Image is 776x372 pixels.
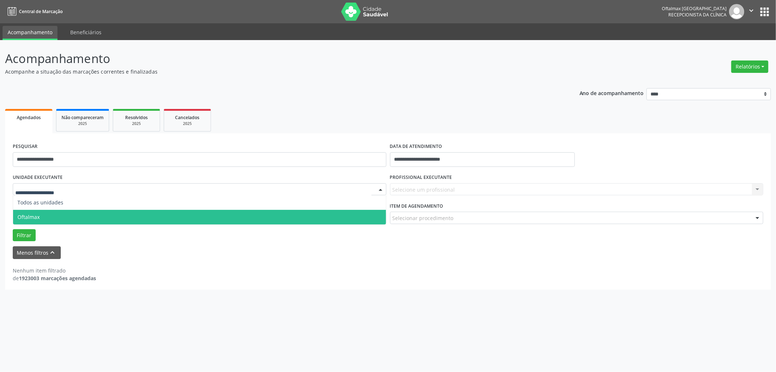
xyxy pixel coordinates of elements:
[393,214,454,222] span: Selecionar procedimento
[5,68,541,75] p: Acompanhe a situação das marcações correntes e finalizadas
[17,114,41,121] span: Agendados
[390,141,442,152] label: DATA DE ATENDIMENTO
[668,12,727,18] span: Recepcionista da clínica
[19,8,63,15] span: Central de Marcação
[65,26,107,39] a: Beneficiários
[17,199,63,206] span: Todos as unidades
[662,5,727,12] div: Oftalmax [GEOGRAPHIC_DATA]
[61,121,104,126] div: 2025
[13,172,63,183] label: UNIDADE EXECUTANTE
[729,4,744,19] img: img
[758,5,771,18] button: apps
[731,60,768,73] button: Relatórios
[390,200,443,212] label: Item de agendamento
[580,88,644,97] p: Ano de acompanhamento
[747,7,755,15] i: 
[169,121,206,126] div: 2025
[13,229,36,242] button: Filtrar
[5,50,541,68] p: Acompanhamento
[17,214,40,220] span: Oftalmax
[118,121,155,126] div: 2025
[49,248,57,257] i: keyboard_arrow_up
[19,275,96,282] strong: 1923003 marcações agendadas
[125,114,148,121] span: Resolvidos
[13,141,37,152] label: PESQUISAR
[3,26,57,40] a: Acompanhamento
[13,267,96,274] div: Nenhum item filtrado
[175,114,200,121] span: Cancelados
[61,114,104,121] span: Não compareceram
[13,274,96,282] div: de
[390,172,452,183] label: PROFISSIONAL EXECUTANTE
[13,246,61,259] button: Menos filtroskeyboard_arrow_up
[5,5,63,17] a: Central de Marcação
[744,4,758,19] button: 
